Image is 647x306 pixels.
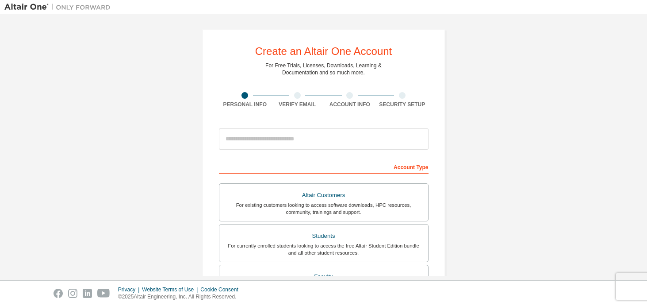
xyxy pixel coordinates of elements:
div: For currently enrolled students looking to access the free Altair Student Edition bundle and all ... [225,242,423,256]
div: Create an Altair One Account [255,46,392,57]
img: youtube.svg [97,289,110,298]
div: Personal Info [219,101,272,108]
div: Faculty [225,271,423,283]
div: Verify Email [271,101,324,108]
div: Account Type [219,159,429,174]
img: Altair One [4,3,115,12]
img: facebook.svg [54,289,63,298]
div: Website Terms of Use [142,286,200,293]
div: For existing customers looking to access software downloads, HPC resources, community, trainings ... [225,201,423,216]
div: Account Info [324,101,376,108]
div: Students [225,230,423,242]
img: linkedin.svg [83,289,92,298]
p: © 2025 Altair Engineering, Inc. All Rights Reserved. [118,293,244,301]
img: instagram.svg [68,289,77,298]
div: Security Setup [376,101,429,108]
div: For Free Trials, Licenses, Downloads, Learning & Documentation and so much more. [265,62,382,76]
div: Cookie Consent [200,286,243,293]
div: Privacy [118,286,142,293]
div: Altair Customers [225,189,423,201]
